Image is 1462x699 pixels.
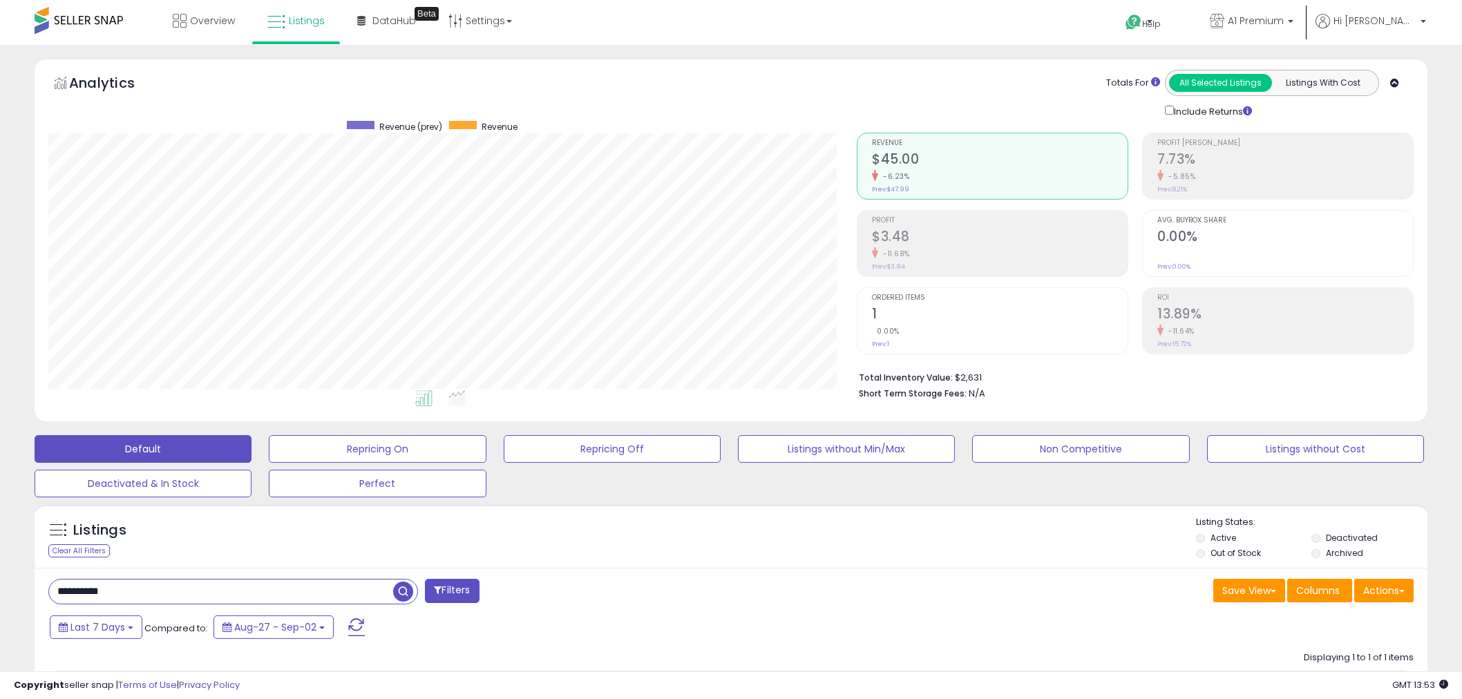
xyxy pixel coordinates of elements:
[872,306,1128,325] h2: 1
[972,435,1189,463] button: Non Competitive
[1142,18,1161,30] span: Help
[1106,77,1160,90] div: Totals For
[269,435,486,463] button: Repricing On
[872,140,1128,147] span: Revenue
[738,435,955,463] button: Listings without Min/Max
[1326,547,1363,559] label: Archived
[1157,229,1413,247] h2: 0.00%
[1157,185,1187,193] small: Prev: 8.21%
[14,679,240,692] div: seller snap | |
[482,121,518,133] span: Revenue
[1326,532,1378,544] label: Deactivated
[1157,340,1191,348] small: Prev: 15.72%
[859,372,953,383] b: Total Inventory Value:
[35,470,251,497] button: Deactivated & In Stock
[73,521,126,540] h5: Listings
[1211,547,1261,559] label: Out of Stock
[1296,584,1340,597] span: Columns
[1354,579,1414,602] button: Actions
[69,73,162,96] h5: Analytics
[1114,3,1188,45] a: Help
[872,262,905,271] small: Prev: $3.94
[1287,579,1352,602] button: Columns
[1157,217,1413,224] span: Avg. Buybox Share
[1271,74,1374,92] button: Listings With Cost
[1304,651,1414,664] div: Displaying 1 to 1 of 1 items
[1155,103,1269,119] div: Include Returns
[1228,14,1284,28] span: A1 Premium
[1125,14,1142,31] i: Get Help
[1157,151,1413,170] h2: 7.73%
[269,470,486,497] button: Perfect
[872,294,1128,302] span: Ordered Items
[859,368,1403,385] li: $2,631
[70,620,125,634] span: Last 7 Days
[872,340,889,348] small: Prev: 1
[1207,435,1424,463] button: Listings without Cost
[1157,262,1190,271] small: Prev: 0.00%
[878,171,909,182] small: -6.23%
[1196,516,1427,529] p: Listing States:
[969,387,985,400] span: N/A
[289,14,325,28] span: Listings
[878,249,910,259] small: -11.68%
[415,7,439,21] div: Tooltip anchor
[504,435,721,463] button: Repricing Off
[35,435,251,463] button: Default
[872,151,1128,170] h2: $45.00
[14,678,64,691] strong: Copyright
[1164,171,1195,182] small: -5.85%
[379,121,442,133] span: Revenue (prev)
[1211,532,1236,544] label: Active
[872,326,900,336] small: 0.00%
[425,579,479,603] button: Filters
[1392,678,1448,691] span: 2025-09-11 13:53 GMT
[144,622,208,635] span: Compared to:
[213,615,334,639] button: Aug-27 - Sep-02
[372,14,416,28] span: DataHub
[859,387,967,399] b: Short Term Storage Fees:
[48,544,110,557] div: Clear All Filters
[190,14,235,28] span: Overview
[1316,14,1426,45] a: Hi [PERSON_NAME]
[1157,306,1413,325] h2: 13.89%
[872,217,1128,224] span: Profit
[872,229,1128,247] h2: $3.48
[1164,326,1195,336] small: -11.64%
[1157,294,1413,302] span: ROI
[1169,74,1272,92] button: All Selected Listings
[234,620,316,634] span: Aug-27 - Sep-02
[118,678,177,691] a: Terms of Use
[872,185,909,193] small: Prev: $47.99
[50,615,142,639] button: Last 7 Days
[179,678,240,691] a: Privacy Policy
[1213,579,1285,602] button: Save View
[1333,14,1416,28] span: Hi [PERSON_NAME]
[1157,140,1413,147] span: Profit [PERSON_NAME]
